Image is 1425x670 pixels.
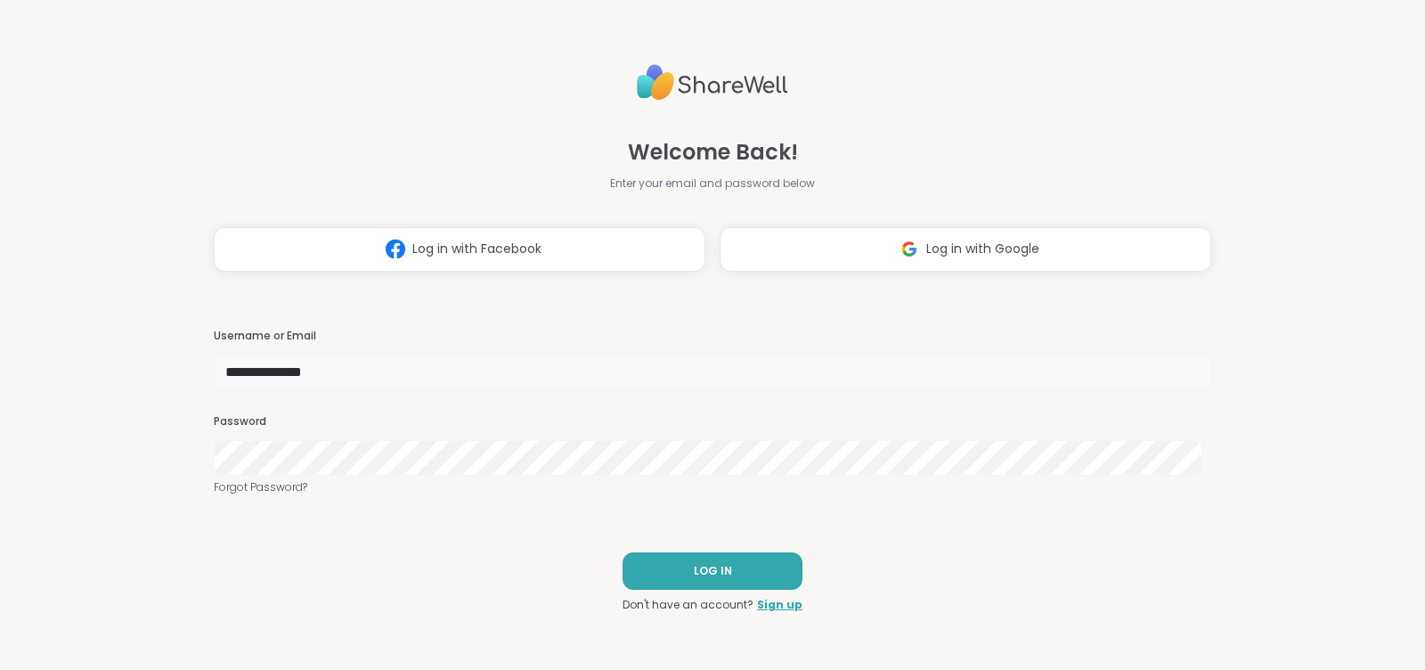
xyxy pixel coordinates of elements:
[214,329,1211,344] h3: Username or Email
[757,597,802,613] a: Sign up
[694,563,732,579] span: LOG IN
[623,597,753,613] span: Don't have an account?
[720,227,1211,272] button: Log in with Google
[926,240,1039,258] span: Log in with Google
[214,414,1211,429] h3: Password
[610,176,815,192] span: Enter your email and password below
[379,233,412,266] img: ShareWell Logomark
[623,552,802,590] button: LOG IN
[892,233,926,266] img: ShareWell Logomark
[628,136,798,168] span: Welcome Back!
[637,57,788,108] img: ShareWell Logo
[214,479,1211,495] a: Forgot Password?
[214,227,705,272] button: Log in with Facebook
[412,240,541,258] span: Log in with Facebook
